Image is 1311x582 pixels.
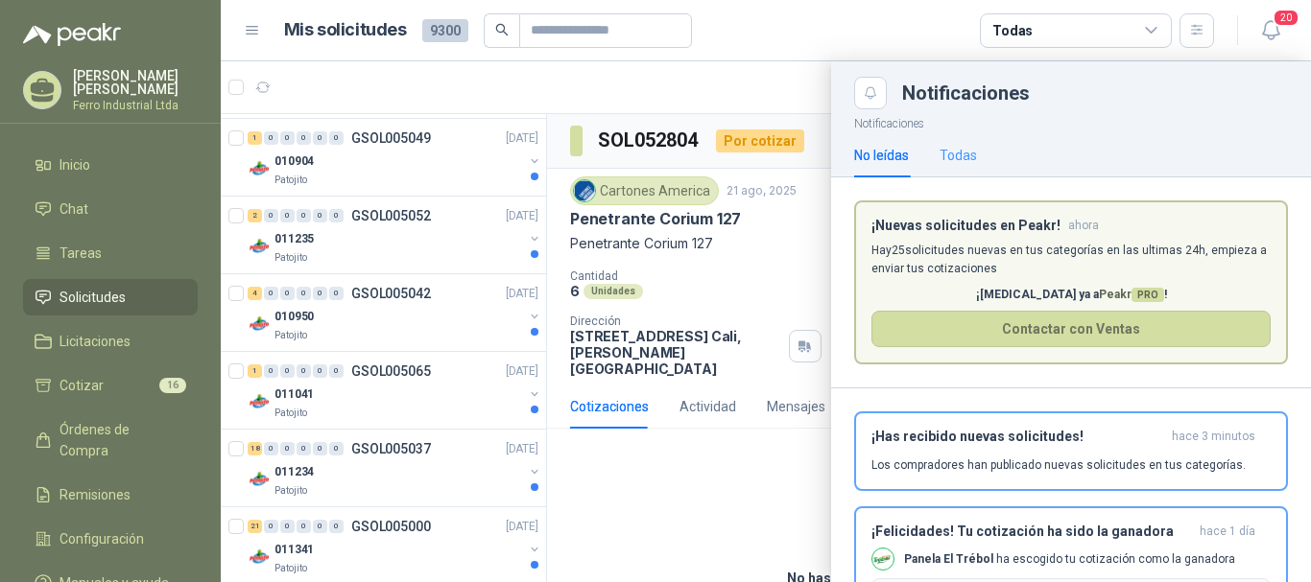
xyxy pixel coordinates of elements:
p: Los compradores han publicado nuevas solicitudes en tus categorías. [871,456,1246,474]
span: Órdenes de Compra [60,419,179,461]
b: Panela El Trébol [904,552,993,566]
button: 20 [1253,13,1288,48]
span: PRO [1132,288,1164,302]
div: Notificaciones [902,83,1288,103]
span: Inicio [60,154,90,175]
span: Tareas [60,243,102,264]
div: Todas [992,20,1033,41]
h1: Mis solicitudes [284,16,407,44]
button: Contactar con Ventas [871,311,1271,347]
div: No leídas [854,145,909,166]
span: 16 [159,378,186,393]
a: Configuración [23,521,198,557]
img: Logo peakr [23,23,121,46]
span: Cotizar [60,375,104,396]
a: Inicio [23,147,198,183]
a: Remisiones [23,477,198,513]
span: hace 1 día [1200,524,1255,540]
span: hace 3 minutos [1172,429,1255,445]
span: Configuración [60,528,144,549]
h3: ¡Felicidades! Tu cotización ha sido la ganadora [871,524,1192,540]
p: ha escogido tu cotización como la ganadora [904,551,1235,568]
a: Tareas [23,235,198,271]
span: Licitaciones [60,331,131,352]
span: ahora [1068,218,1099,234]
p: Notificaciones [831,109,1311,133]
span: Chat [60,198,88,220]
span: search [495,23,509,36]
a: Solicitudes [23,279,198,315]
div: Todas [940,145,977,166]
img: Company Logo [872,548,894,570]
span: Solicitudes [60,287,126,308]
h3: ¡Nuevas solicitudes en Peakr! [871,218,1061,234]
p: [PERSON_NAME] [PERSON_NAME] [73,69,198,96]
a: Licitaciones [23,323,198,360]
a: Cotizar16 [23,367,198,404]
button: Close [854,77,887,109]
span: Remisiones [60,484,131,505]
span: 9300 [422,19,468,42]
button: ¡Has recibido nuevas solicitudes!hace 3 minutos Los compradores han publicado nuevas solicitudes ... [854,411,1288,491]
p: Ferro Industrial Ltda [73,100,198,111]
p: ¡[MEDICAL_DATA] ya a ! [871,286,1271,304]
p: Hay 25 solicitudes nuevas en tus categorías en las ultimas 24h, empieza a enviar tus cotizaciones [871,242,1271,278]
span: 20 [1273,9,1299,27]
span: Peakr [1099,288,1164,301]
h3: ¡Has recibido nuevas solicitudes! [871,429,1164,445]
a: Chat [23,191,198,227]
a: Órdenes de Compra [23,411,198,469]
